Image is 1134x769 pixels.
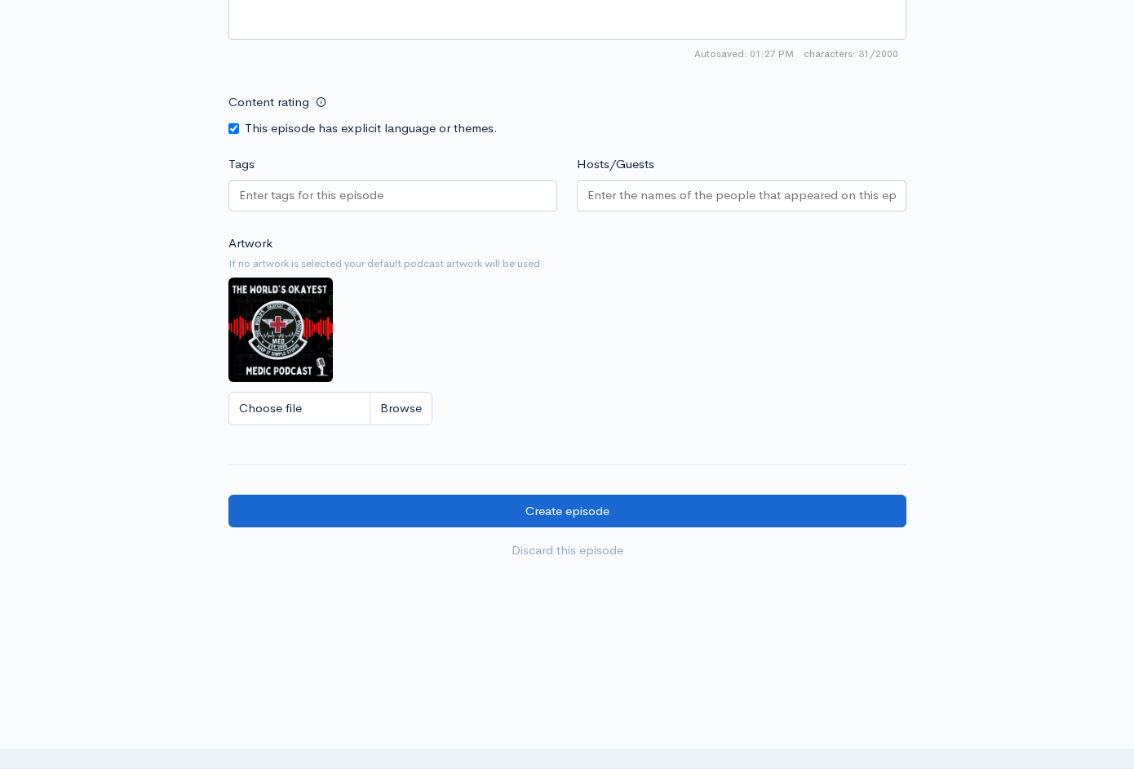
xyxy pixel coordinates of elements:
small: If no artwork is selected your default podcast artwork will be used [228,256,906,272]
label: Tags [228,155,255,174]
input: Create episode [228,495,906,528]
label: Content rating [228,86,309,119]
input: Enter the names of the people that appeared on this episode [587,186,896,205]
span: 31/2000 [804,47,898,61]
a: Discard this episode [228,534,906,567]
label: Hosts/Guests [577,155,654,174]
label: This episode has explicit language or themes. [245,119,498,138]
label: Artwork [228,234,272,253]
span: Autosaved: 01:27 PM [694,47,794,61]
input: Enter tags for this episode [239,186,386,205]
